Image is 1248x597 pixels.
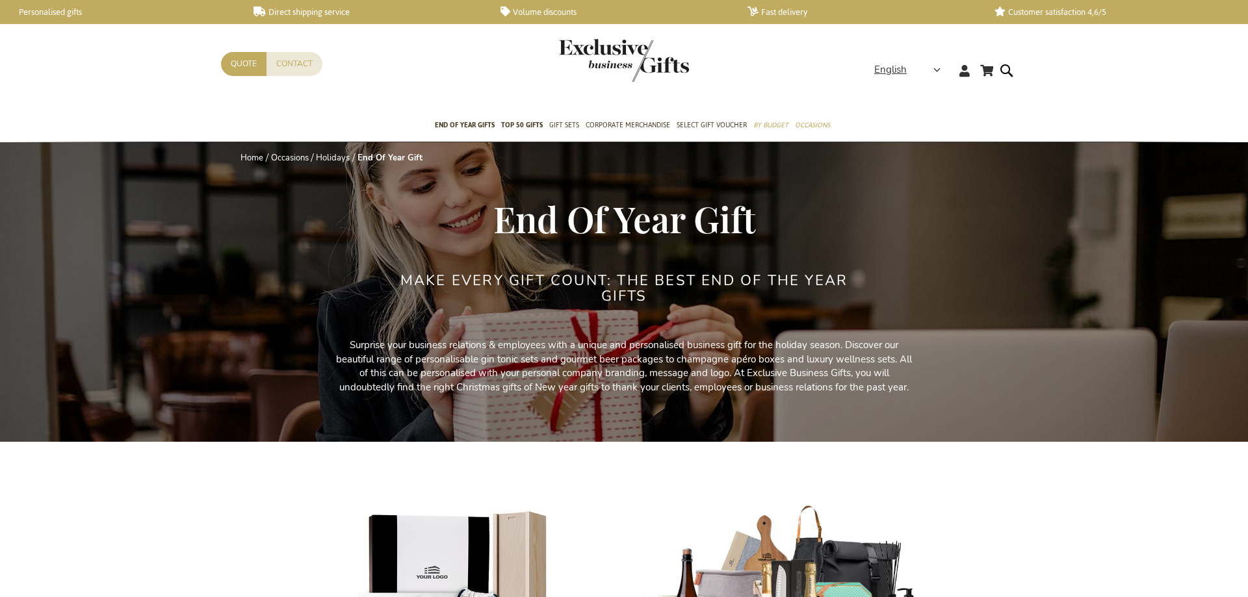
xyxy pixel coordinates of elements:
a: Home [240,152,263,164]
strong: End Of Year Gift [357,152,422,164]
a: Select Gift Voucher [677,110,747,142]
a: TOP 50 Gifts [501,110,543,142]
a: Occasions [271,152,309,164]
span: Occasions [795,118,830,132]
span: By Budget [753,118,788,132]
span: English [874,62,907,77]
a: End of year gifts [435,110,495,142]
p: Surprise your business relations & employees with a unique and personalised business gift for the... [331,338,916,394]
img: Exclusive Business gifts logo [559,39,689,82]
a: Customer satisfaction 4,6/5 [994,6,1221,18]
a: Corporate Merchandise [586,110,670,142]
a: Volume discounts [500,6,727,18]
a: Personalised gifts [6,6,233,18]
span: Gift Sets [549,118,579,132]
a: Holidays [316,152,350,164]
span: TOP 50 Gifts [501,118,543,132]
a: Fast delivery [747,6,974,18]
a: Contact [266,52,322,76]
a: Quote [221,52,266,76]
span: Select Gift Voucher [677,118,747,132]
h2: Make Every Gift Count: the best end of the year gifts [380,273,868,304]
span: End Of Year Gift [493,194,755,242]
span: End of year gifts [435,118,495,132]
a: store logo [559,39,624,82]
a: Occasions [795,110,830,142]
a: Direct shipping service [253,6,480,18]
a: By Budget [753,110,788,142]
span: Corporate Merchandise [586,118,670,132]
a: Gift Sets [549,110,579,142]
